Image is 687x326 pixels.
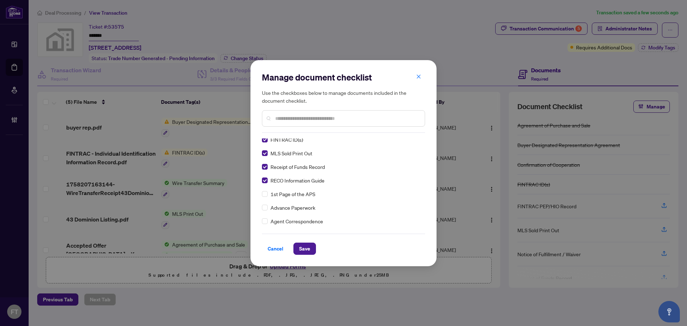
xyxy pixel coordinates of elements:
button: Save [293,243,316,255]
span: FINTRAC ID(s) [271,136,303,143]
span: Receipt of Funds Record [271,163,325,171]
span: close [416,74,421,79]
span: Advance Paperwork [271,204,315,211]
button: Cancel [262,243,289,255]
span: 1st Page of the APS [271,190,315,198]
h2: Manage document checklist [262,72,425,83]
span: MLS Sold Print Out [271,149,312,157]
span: RECO Information Guide [271,176,325,184]
button: Open asap [658,301,680,322]
span: Cancel [268,243,283,254]
span: Save [299,243,310,254]
h5: Use the checkboxes below to manage documents included in the document checklist. [262,89,425,104]
span: Agent Correspondence [271,217,323,225]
